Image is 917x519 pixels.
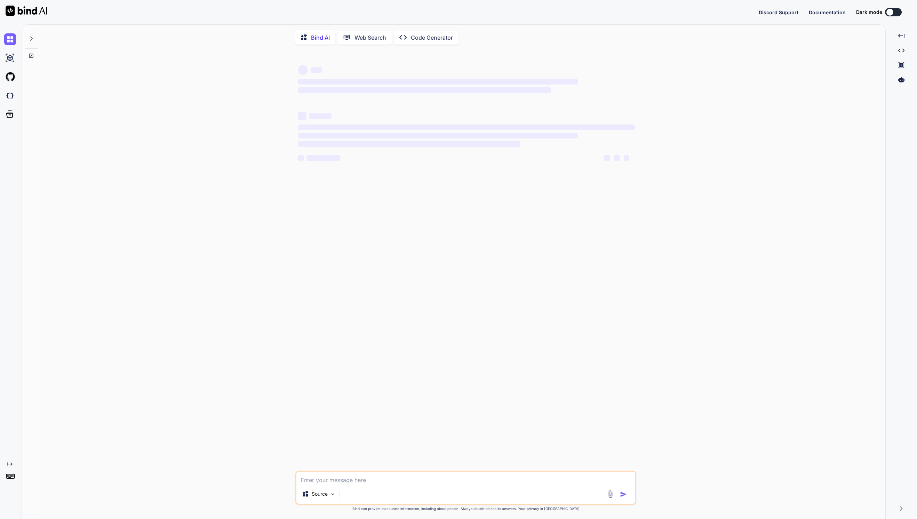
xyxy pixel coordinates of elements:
[759,9,798,16] button: Discord Support
[4,52,16,64] img: ai-studio
[809,9,846,15] span: Documentation
[298,65,308,75] span: ‌
[298,141,520,147] span: ‌
[411,33,453,42] p: Code Generator
[312,490,328,497] p: Source
[298,87,551,93] span: ‌
[624,155,629,161] span: ‌
[298,155,304,161] span: ‌
[298,133,577,138] span: ‌
[614,155,620,161] span: ‌
[298,112,306,120] span: ‌
[4,33,16,45] img: chat
[606,490,614,498] img: attachment
[6,6,47,16] img: Bind AI
[298,79,577,85] span: ‌
[809,9,846,16] button: Documentation
[620,491,627,498] img: icon
[604,155,610,161] span: ‌
[306,155,340,161] span: ‌
[330,491,336,497] img: Pick Models
[354,33,386,42] p: Web Search
[4,90,16,102] img: darkCloudIdeIcon
[4,71,16,83] img: githubLight
[856,9,882,16] span: Dark mode
[311,33,330,42] p: Bind AI
[295,506,636,511] p: Bind can provide inaccurate information, including about people. Always double-check its answers....
[759,9,798,15] span: Discord Support
[311,67,322,73] span: ‌
[309,113,332,119] span: ‌
[298,125,635,130] span: ‌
